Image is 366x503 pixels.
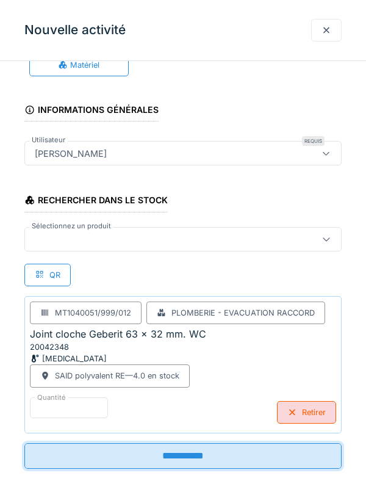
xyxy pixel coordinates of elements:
[24,23,126,38] h3: Nouvelle activité
[24,264,71,286] div: QR
[24,191,168,212] div: Rechercher dans le stock
[30,341,176,353] div: 20042348
[55,307,131,319] div: MT1040051/999/012
[277,401,336,424] div: Retirer
[58,59,99,71] div: Matériel
[302,136,325,146] div: Requis
[24,101,159,121] div: Informations générales
[30,147,112,160] div: [PERSON_NAME]
[55,370,179,382] div: SAID polyvalent RE — 4.0 en stock
[30,327,206,341] div: Joint cloche Geberit 63 x 32 mm. WC
[171,307,315,319] div: Plomberie - Evacuation raccord
[35,393,68,403] label: Quantité
[29,135,68,145] label: Utilisateur
[29,221,113,231] label: Sélectionnez un produit
[30,353,176,364] div: [MEDICAL_DATA]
